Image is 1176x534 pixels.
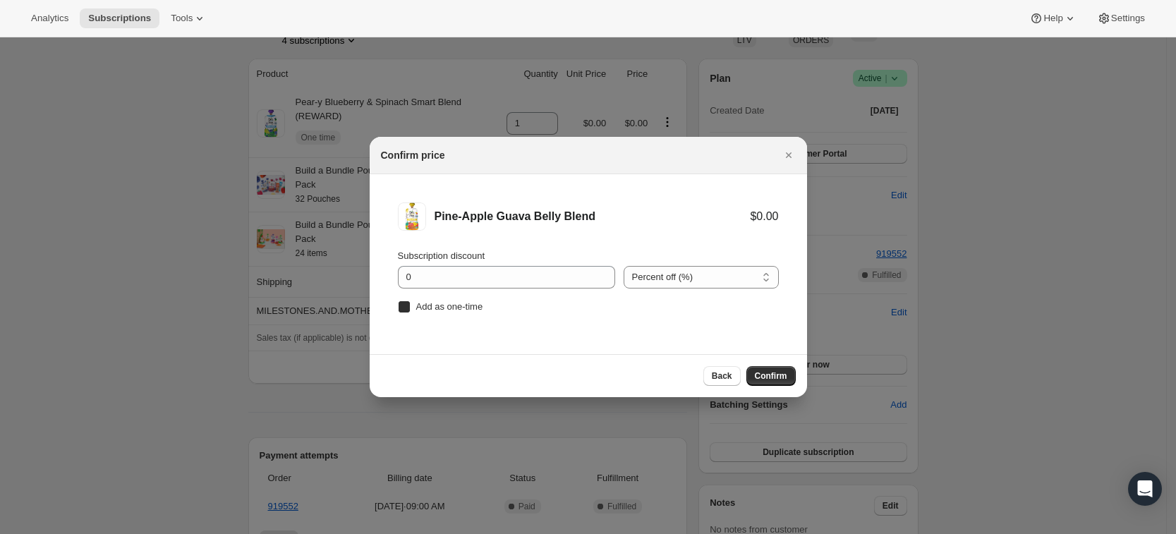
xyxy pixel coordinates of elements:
[171,13,193,24] span: Tools
[779,145,799,165] button: Close
[31,13,68,24] span: Analytics
[712,370,732,382] span: Back
[435,210,751,224] div: Pine-Apple Guava Belly Blend
[1111,13,1145,24] span: Settings
[381,148,445,162] h2: Confirm price
[416,301,483,312] span: Add as one-time
[23,8,77,28] button: Analytics
[746,366,796,386] button: Confirm
[1043,13,1062,24] span: Help
[1089,8,1153,28] button: Settings
[162,8,215,28] button: Tools
[398,202,426,231] img: Pine-Apple Guava Belly Blend
[398,250,485,261] span: Subscription discount
[1128,472,1162,506] div: Open Intercom Messenger
[1021,8,1085,28] button: Help
[703,366,741,386] button: Back
[88,13,151,24] span: Subscriptions
[755,370,787,382] span: Confirm
[80,8,159,28] button: Subscriptions
[750,210,778,224] div: $0.00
